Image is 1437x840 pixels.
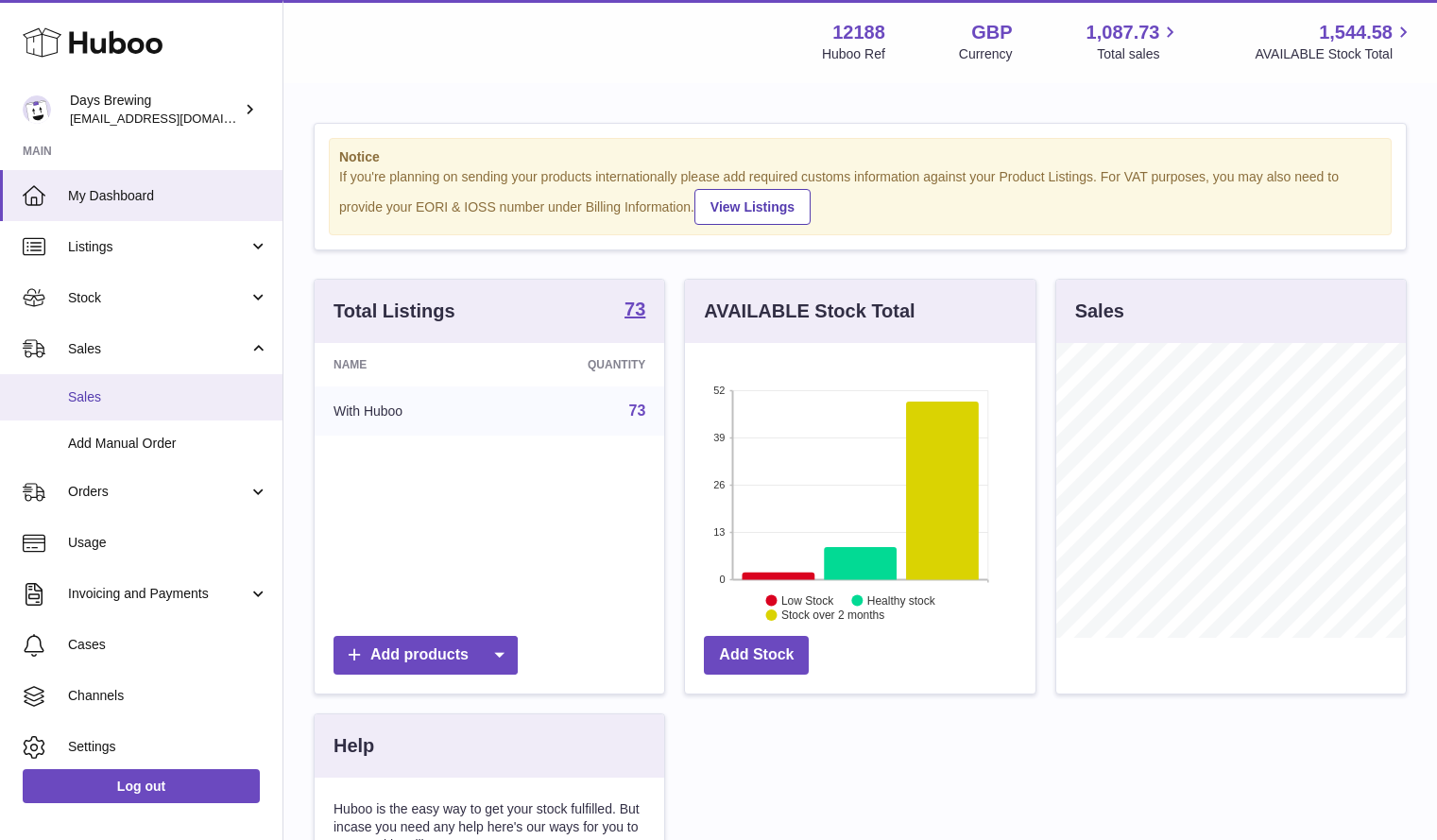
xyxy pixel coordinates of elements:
[1255,20,1414,63] a: 1,544.58 AVAILABLE Stock Total
[23,95,51,124] img: helena@daysbrewing.com
[704,299,915,324] h3: AVAILABLE Stock Total
[68,435,268,453] span: Add Manual Order
[629,403,646,419] a: 73
[68,483,248,501] span: Orders
[68,687,268,705] span: Channels
[714,432,726,443] text: 39
[971,20,1012,45] strong: GBP
[1319,20,1393,45] span: 1,544.58
[70,92,240,128] div: Days Brewing
[781,609,884,622] text: Stock over 2 months
[315,343,499,386] th: Name
[694,189,811,225] a: View Listings
[714,385,726,396] text: 52
[334,299,455,324] h3: Total Listings
[68,534,268,552] span: Usage
[1086,20,1160,45] span: 1,087.73
[68,738,268,756] span: Settings
[714,526,726,538] text: 13
[822,45,885,63] div: Huboo Ref
[334,733,374,759] h3: Help
[624,300,645,318] strong: 73
[339,168,1381,225] div: If you're planning on sending your products internationally please add required customs informati...
[68,585,248,603] span: Invoicing and Payments
[23,769,260,803] a: Log out
[1075,299,1124,324] h3: Sales
[704,636,809,675] a: Add Stock
[781,593,834,607] text: Low Stock
[499,343,664,386] th: Quantity
[714,479,726,490] text: 26
[867,593,936,607] text: Healthy stock
[334,636,518,675] a: Add products
[832,20,885,45] strong: 12188
[720,574,726,585] text: 0
[68,238,248,256] span: Listings
[68,636,268,654] span: Cases
[959,45,1013,63] div: Currency
[68,388,268,406] span: Sales
[624,300,645,322] a: 73
[339,148,1381,166] strong: Notice
[68,340,248,358] span: Sales
[68,187,268,205] span: My Dashboard
[1086,20,1182,63] a: 1,087.73 Total sales
[70,111,278,126] span: [EMAIL_ADDRESS][DOMAIN_NAME]
[1255,45,1414,63] span: AVAILABLE Stock Total
[315,386,499,436] td: With Huboo
[1097,45,1181,63] span: Total sales
[68,289,248,307] span: Stock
